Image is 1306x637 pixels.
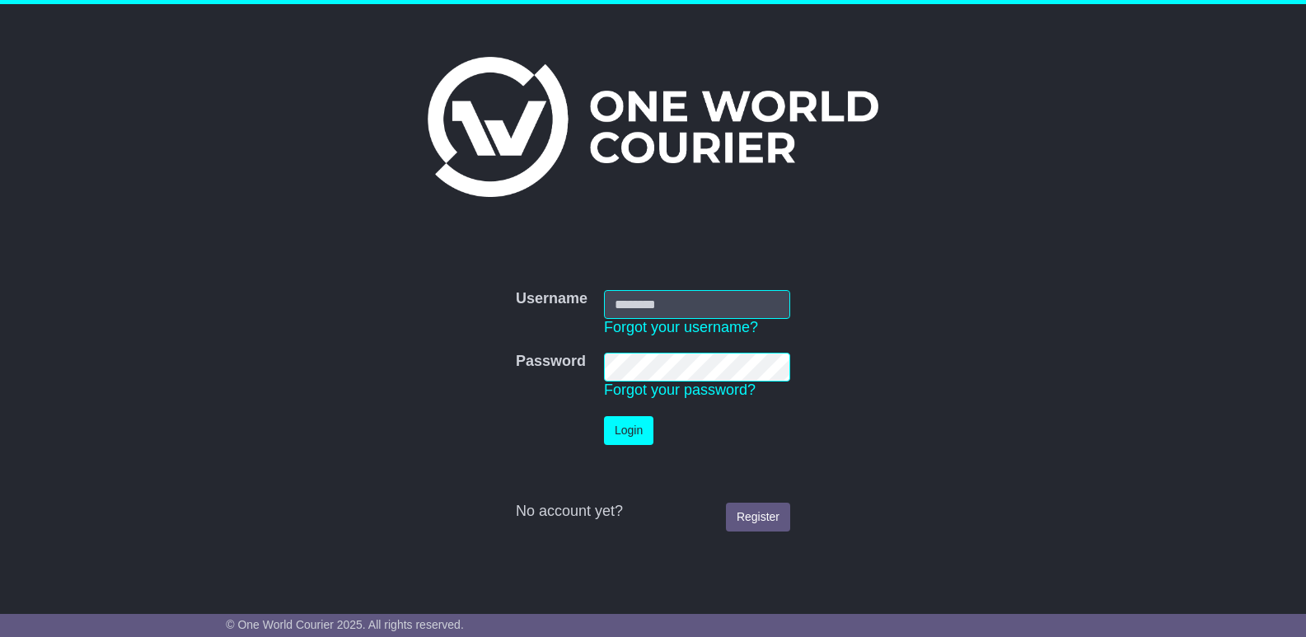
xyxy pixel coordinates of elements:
[516,353,586,371] label: Password
[604,319,758,335] a: Forgot your username?
[726,503,790,532] a: Register
[428,57,878,197] img: One World
[226,618,464,631] span: © One World Courier 2025. All rights reserved.
[516,503,790,521] div: No account yet?
[516,290,587,308] label: Username
[604,416,653,445] button: Login
[604,382,756,398] a: Forgot your password?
